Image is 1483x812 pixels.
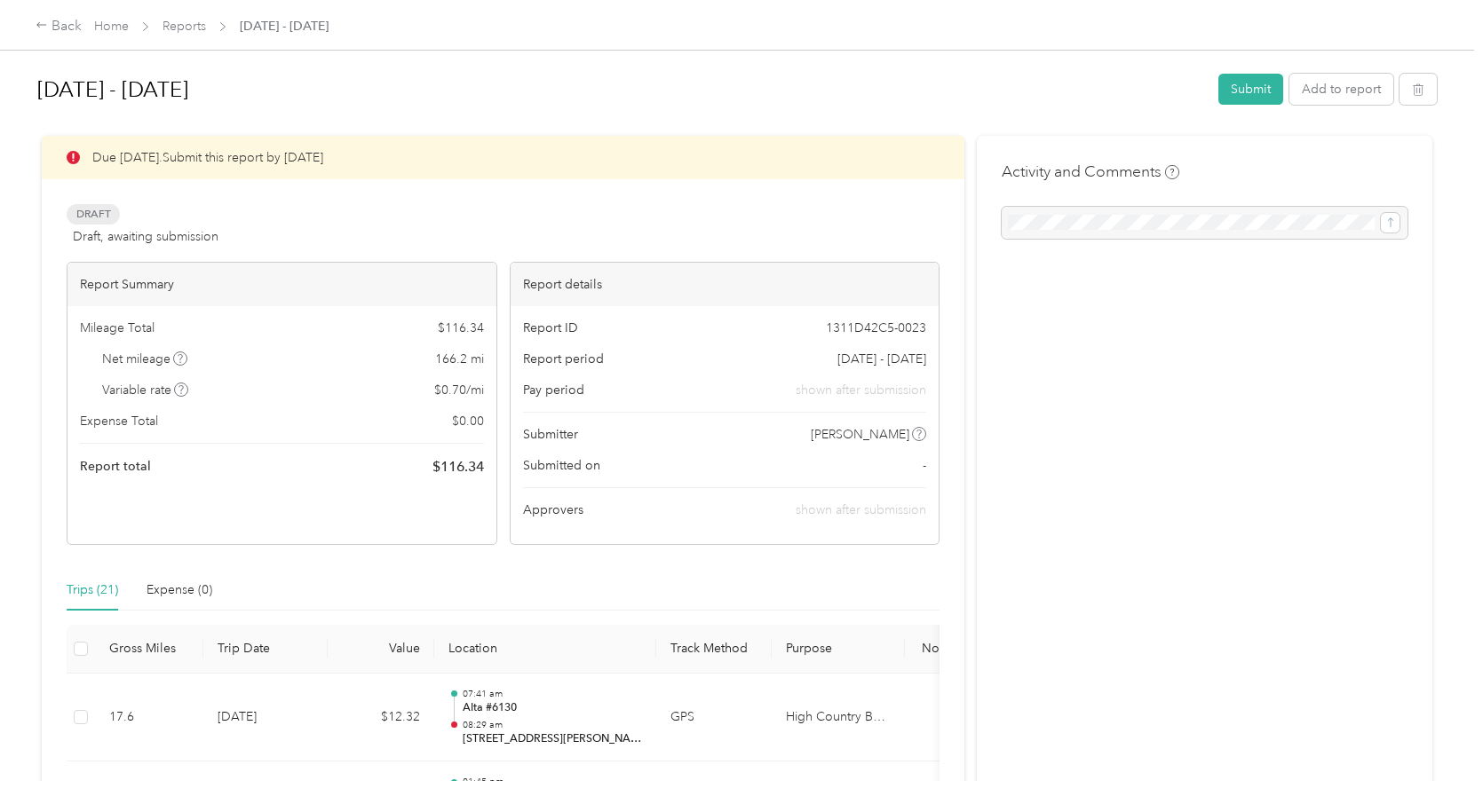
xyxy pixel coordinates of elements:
th: Location [434,625,656,674]
h4: Activity and Comments [1002,161,1179,183]
div: Expense (0) [147,580,212,600]
th: Trip Date [203,625,328,674]
button: Add to report [1289,74,1393,105]
a: Home [94,19,129,34]
span: Net mileage [102,350,188,368]
th: Track Method [656,625,772,674]
span: Report ID [523,319,578,337]
span: [DATE] - [DATE] [240,17,329,35]
p: [STREET_ADDRESS][PERSON_NAME] [463,731,642,747]
span: 166.2 mi [435,350,484,368]
div: Due [DATE]. Submit this report by [DATE] [42,136,964,179]
span: Variable rate [102,381,189,399]
span: Approvers [523,501,583,519]
th: Notes [905,625,971,674]
p: 08:29 am [463,719,642,731]
div: Report details [511,263,940,306]
button: Submit [1218,74,1283,105]
span: [DATE] - [DATE] [837,350,926,368]
span: $ 0.00 [452,412,484,430]
span: Draft, awaiting submission [73,227,218,246]
span: $ 116.34 [438,319,484,337]
div: Back [36,16,82,37]
span: - [923,456,926,475]
span: Pay period [523,381,584,399]
th: Gross Miles [95,625,203,674]
div: Trips (21) [67,580,118,600]
iframe: Everlance-gr Chat Button Frame [1384,713,1483,812]
th: Value [328,625,434,674]
h1: Aug 1 - 31, 2025 [37,68,1206,111]
td: 17.6 [95,674,203,762]
td: GPS [656,674,772,762]
span: $ 0.70 / mi [434,381,484,399]
span: shown after submission [796,381,926,399]
td: [DATE] [203,674,328,762]
p: Alta #6130 [463,700,642,716]
span: Report total [80,457,151,476]
span: $ 116.34 [432,456,484,477]
span: Draft [67,204,120,225]
td: $12.32 [328,674,434,762]
a: Reports [163,19,206,34]
span: Submitter [523,425,578,444]
span: Mileage Total [80,319,155,337]
span: Report period [523,350,604,368]
span: [PERSON_NAME] [811,425,909,444]
p: 01:45 pm [463,776,642,788]
span: 1311D42C5-0023 [826,319,926,337]
span: Expense Total [80,412,158,430]
p: 07:41 am [463,688,642,700]
td: High Country Beverage [772,674,905,762]
span: Submitted on [523,456,600,475]
span: shown after submission [796,502,926,517]
div: Report Summary [67,263,496,306]
th: Purpose [772,625,905,674]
